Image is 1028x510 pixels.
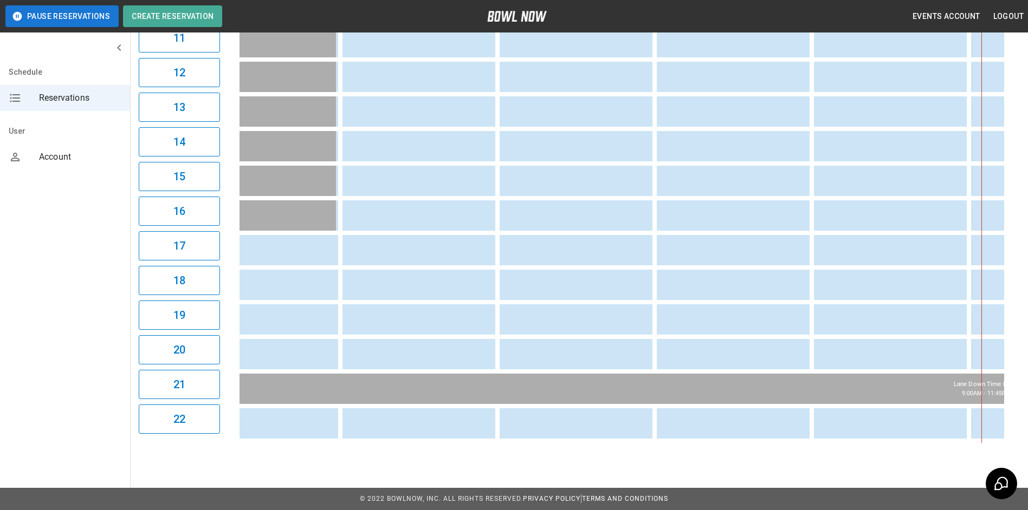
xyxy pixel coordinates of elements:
button: Events Account [908,6,985,27]
h6: 12 [173,64,185,81]
a: Terms and Conditions [582,495,668,502]
a: Privacy Policy [523,495,580,502]
button: 12 [139,58,220,87]
h6: 11 [173,29,185,47]
button: 14 [139,127,220,156]
button: 19 [139,300,220,330]
button: Pause Reservations [5,5,119,27]
h6: 14 [173,133,185,151]
button: 16 [139,197,220,226]
button: 22 [139,404,220,434]
button: 20 [139,335,220,364]
h6: 22 [173,410,185,428]
button: 17 [139,231,220,260]
h6: 13 [173,99,185,116]
h6: 18 [173,272,185,289]
button: 13 [139,93,220,122]
h6: 16 [173,202,185,220]
button: 15 [139,162,220,191]
button: Logout [989,6,1028,27]
button: 11 [139,23,220,53]
button: 18 [139,266,220,295]
h6: 15 [173,168,185,185]
button: 21 [139,370,220,399]
h6: 19 [173,306,185,324]
img: logo [487,11,547,22]
span: © 2022 BowlNow, Inc. All Rights Reserved. [360,495,523,502]
span: Account [39,151,121,164]
h6: 17 [173,237,185,254]
h6: 20 [173,341,185,358]
h6: 21 [173,376,185,393]
button: Create Reservation [123,5,222,27]
span: Reservations [39,91,121,104]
